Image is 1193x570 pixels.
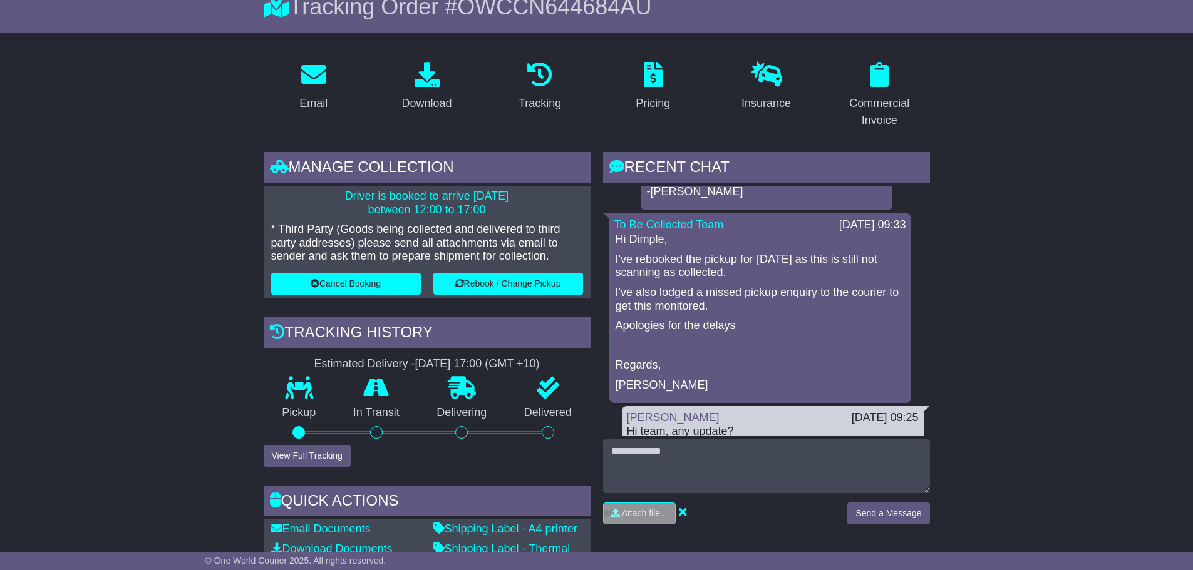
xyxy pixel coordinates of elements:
p: I've rebooked the pickup for [DATE] as this is still not scanning as collected. [616,253,905,280]
button: Rebook / Change Pickup [433,273,583,295]
div: Estimated Delivery - [264,357,591,371]
div: [DATE] 17:00 (GMT +10) [415,357,540,371]
div: Tracking history [264,317,591,351]
div: Tracking [519,95,561,112]
div: [DATE] 09:33 [839,218,906,232]
p: Apologies for the delays [616,319,905,333]
p: In Transit [334,406,418,420]
a: Shipping Label - A4 printer [433,522,577,535]
div: Pricing [636,95,670,112]
a: Download [393,58,460,116]
a: To Be Collected Team [614,218,724,231]
span: © One World Courier 2025. All rights reserved. [205,556,386,566]
button: Send a Message [847,502,929,524]
a: Commercial Invoice [829,58,930,133]
p: Driver is booked to arrive [DATE] between 12:00 to 17:00 [271,190,583,216]
div: [DATE] 09:25 [852,411,919,425]
p: I've also lodged a missed pickup enquiry to the courier to get this monitored. [616,286,905,313]
div: Commercial Invoice [837,95,922,129]
p: Delivered [505,406,591,420]
p: Delivering [418,406,506,420]
p: * Third Party (Goods being collected and delivered to third party addresses) please send all atta... [271,223,583,263]
p: -[PERSON_NAME] [647,185,886,199]
a: Insurance [733,58,799,116]
div: Email [299,95,328,112]
a: Email [291,58,336,116]
div: RECENT CHAT [603,152,930,186]
a: Download Documents [271,542,393,555]
div: Quick Actions [264,486,591,519]
button: View Full Tracking [264,445,351,467]
div: Manage collection [264,152,591,186]
a: Tracking [510,58,569,116]
a: Email Documents [271,522,371,535]
p: [PERSON_NAME] [616,379,905,392]
p: Pickup [264,406,335,420]
button: Cancel Booking [271,273,421,295]
div: Hi team, any update? [627,425,919,439]
a: Pricing [627,58,678,116]
div: Insurance [741,95,791,112]
div: Download [401,95,452,112]
p: Regards, [616,359,905,372]
p: Hi Dimple, [616,233,905,247]
a: Shipping Label - Thermal printer [433,542,571,569]
a: [PERSON_NAME] [627,411,720,424]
